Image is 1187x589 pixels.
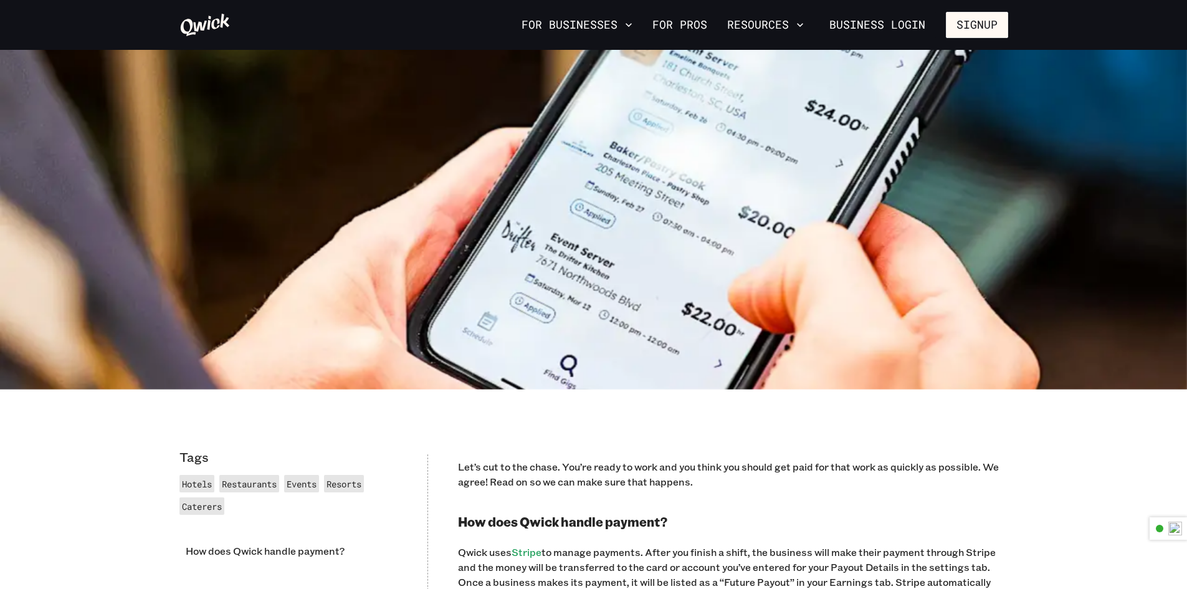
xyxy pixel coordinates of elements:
p: Let’s cut to the chase. You’re ready to work and you think you should get paid for that work as q... [458,459,1008,489]
button: Signup [946,12,1008,38]
button: Resources [722,14,809,36]
span: Resorts [327,478,361,490]
p: Tags [179,449,398,465]
span: Restaurants [222,478,277,490]
span: Events [287,478,317,490]
li: How does Qwick handle payment? [179,535,398,567]
a: For Pros [647,14,712,36]
span: Caterers [182,500,222,512]
button: For Businesses [517,14,637,36]
span: Hotels [182,478,212,490]
a: Business Login [819,12,936,38]
h2: How does Qwick handle payment? [458,514,1008,530]
a: Stripe [512,545,541,558]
